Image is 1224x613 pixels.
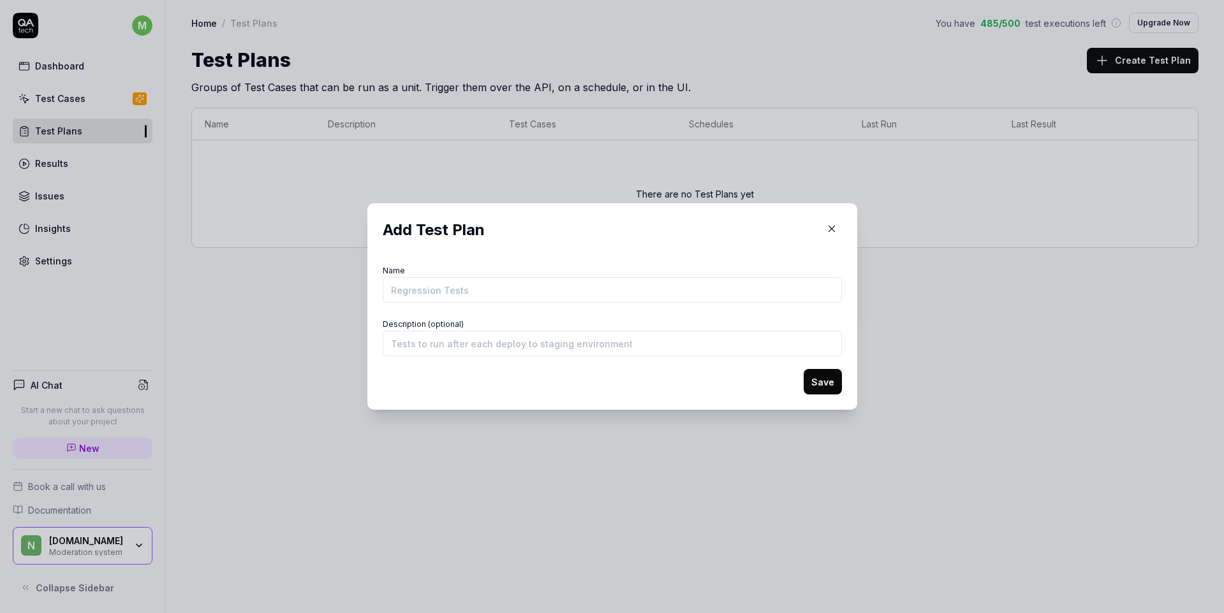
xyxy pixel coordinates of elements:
[822,219,842,239] button: Close Modal
[804,369,842,394] button: Save
[383,319,464,329] label: Description (optional)
[383,266,405,275] label: Name
[383,219,842,242] h2: Add Test Plan
[383,277,842,303] input: Regression Tests
[383,331,842,356] input: Tests to run after each deploy to staging environment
